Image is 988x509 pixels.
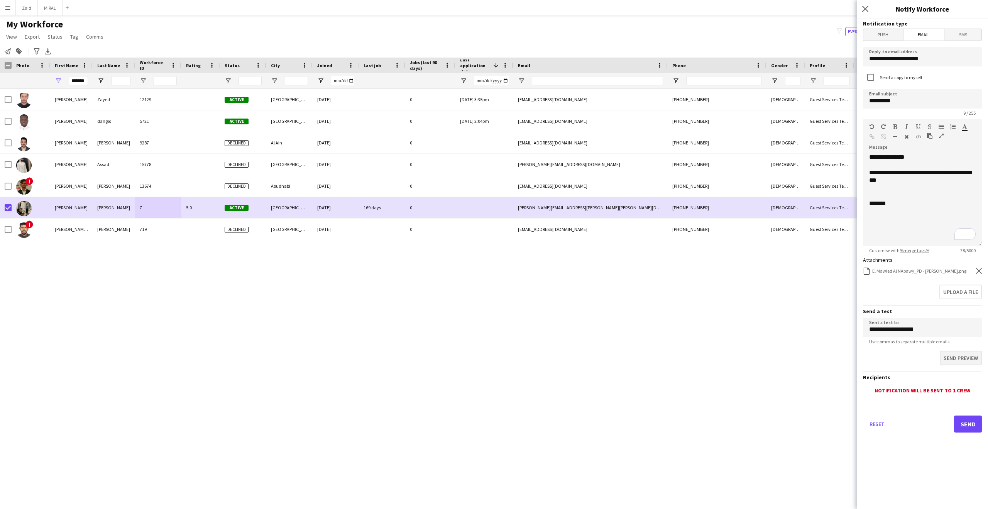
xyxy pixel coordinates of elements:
div: Assad [93,154,135,175]
span: Active [225,119,249,124]
span: Active [225,97,249,103]
button: Open Filter Menu [140,77,147,84]
button: Paste as plain text [927,133,932,139]
div: Zayed [93,89,135,110]
input: Phone Filter Input [686,76,762,85]
div: [EMAIL_ADDRESS][DOMAIN_NAME] [513,110,668,132]
span: 9 / 255 [957,110,982,116]
span: Joined [317,63,332,68]
div: To enrich screen reader interactions, please activate Accessibility in Grammarly extension settings [863,153,982,246]
button: Open Filter Menu [317,77,324,84]
div: Guest Services Team [805,197,854,218]
input: Workforce ID Filter Input [154,76,177,85]
div: 0 [405,197,455,218]
input: Profile Filter Input [824,76,850,85]
span: Status [225,63,240,68]
input: Gender Filter Input [785,76,800,85]
span: Last job [364,63,381,68]
a: Export [22,32,43,42]
div: [PHONE_NUMBER] [668,89,766,110]
button: Open Filter Menu [97,77,104,84]
span: Comms [86,33,103,40]
div: [PERSON_NAME] [50,175,93,197]
img: Mansour Abo Hamida [16,136,32,151]
span: First Name [55,63,78,68]
span: Jobs (last 90 days) [410,59,442,71]
span: Tag [70,33,78,40]
div: El Mawled Al NAbawy_PD - Shoba.png [872,268,966,274]
div: 18 [854,175,887,197]
span: Phone [672,63,686,68]
button: Send preview [940,351,982,365]
span: Gender [771,63,788,68]
div: [PERSON_NAME] [93,175,135,197]
div: [GEOGRAPHIC_DATA] [266,219,313,240]
img: Mansour Saleh [16,201,32,216]
span: Last Name [97,63,120,68]
button: Text Color [962,124,967,130]
span: Email [518,63,530,68]
input: City Filter Input [285,76,308,85]
button: Upload a file [939,285,982,299]
div: [PERSON_NAME] [50,132,93,153]
span: Declined [225,140,249,146]
span: Profile [810,63,825,68]
div: [PHONE_NUMBER] [668,132,766,153]
span: View [6,33,17,40]
div: Guest Services Team [805,89,854,110]
div: Guest Services Team [805,132,854,153]
div: 169 days [359,197,405,218]
button: Open Filter Menu [810,77,817,84]
span: Push [863,29,903,41]
div: [DATE] [313,132,359,153]
button: Bold [892,124,898,130]
a: Tag [67,32,81,42]
div: 0 [405,175,455,197]
span: Last application date [460,57,490,74]
div: [DATE] 2:04pm [455,110,513,132]
div: 5.0 [181,197,220,218]
div: [DEMOGRAPHIC_DATA] [766,132,805,153]
div: [GEOGRAPHIC_DATA] [266,89,313,110]
app-action-btn: Add to tag [14,47,24,56]
div: 24 [854,110,887,132]
button: Fullscreen [939,133,944,139]
input: Email Filter Input [532,76,663,85]
button: Unordered List [939,124,944,130]
input: Joined Filter Input [331,76,354,85]
span: 78 / 5000 [954,248,982,253]
button: Open Filter Menu [225,77,232,84]
span: Declined [225,162,249,168]
div: Guest Services Team [805,175,854,197]
span: ! [25,177,33,185]
span: Active [225,205,249,211]
button: Ordered List [950,124,956,130]
span: Export [25,33,40,40]
div: 12129 [135,89,181,110]
div: 0 [405,219,455,240]
div: 24 [854,154,887,175]
input: Status Filter Input [239,76,262,85]
div: [PERSON_NAME] [93,219,135,240]
button: Italic [904,124,909,130]
img: mansour danglo [16,114,32,130]
div: [PERSON_NAME] [50,89,93,110]
div: [PERSON_NAME] [PERSON_NAME] [50,219,93,240]
div: [PERSON_NAME] [50,154,93,175]
div: [DEMOGRAPHIC_DATA] [766,219,805,240]
div: [GEOGRAPHIC_DATA] [266,154,313,175]
div: [DEMOGRAPHIC_DATA] [766,89,805,110]
div: [EMAIL_ADDRESS][DOMAIN_NAME] [513,89,668,110]
div: [DATE] [313,154,359,175]
div: 33 [854,219,887,240]
div: [PHONE_NUMBER] [668,197,766,218]
div: [DEMOGRAPHIC_DATA] [766,197,805,218]
a: Comms [83,32,107,42]
div: [PERSON_NAME] [93,197,135,218]
button: Open Filter Menu [518,77,525,84]
input: First Name Filter Input [69,76,88,85]
button: Open Filter Menu [271,77,278,84]
div: 719 [135,219,181,240]
div: 5721 [135,110,181,132]
div: [DATE] [313,219,359,240]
